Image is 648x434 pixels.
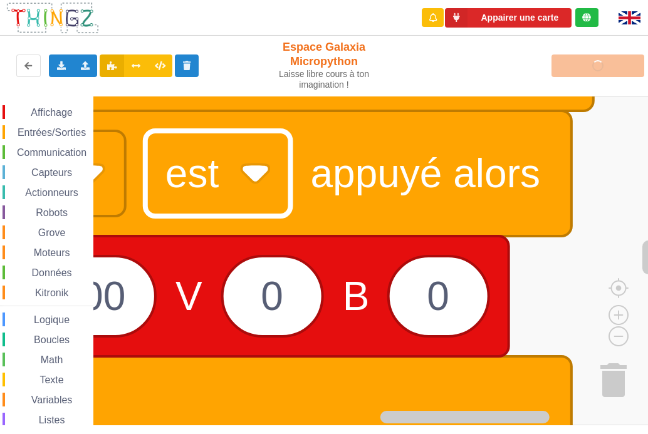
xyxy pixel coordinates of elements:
[38,375,65,385] span: Texte
[16,127,88,138] span: Entrées/Sorties
[29,107,74,118] span: Affichage
[32,247,72,258] span: Moteurs
[29,395,75,405] span: Variables
[39,354,65,365] span: Math
[59,274,126,319] text: 100
[575,8,598,27] div: Tu es connecté au serveur de création de Thingz
[33,287,70,298] span: Kitronik
[6,1,100,34] img: thingz_logo.png
[619,11,640,24] img: gb.png
[427,274,449,319] text: 0
[32,314,71,325] span: Logique
[36,227,68,238] span: Grove
[343,274,370,319] text: B
[32,334,71,345] span: Boucles
[29,167,74,178] span: Capteurs
[15,147,88,158] span: Communication
[310,151,540,196] text: appuyé alors
[34,207,70,218] span: Robots
[37,415,67,425] span: Listes
[23,187,80,198] span: Actionneurs
[261,274,283,319] text: 0
[271,69,377,90] div: Laisse libre cours à ton imagination !
[175,274,202,319] text: V
[165,151,219,196] text: est
[30,267,74,278] span: Données
[445,8,572,28] button: Appairer une carte
[271,40,377,90] div: Espace Galaxia Micropython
